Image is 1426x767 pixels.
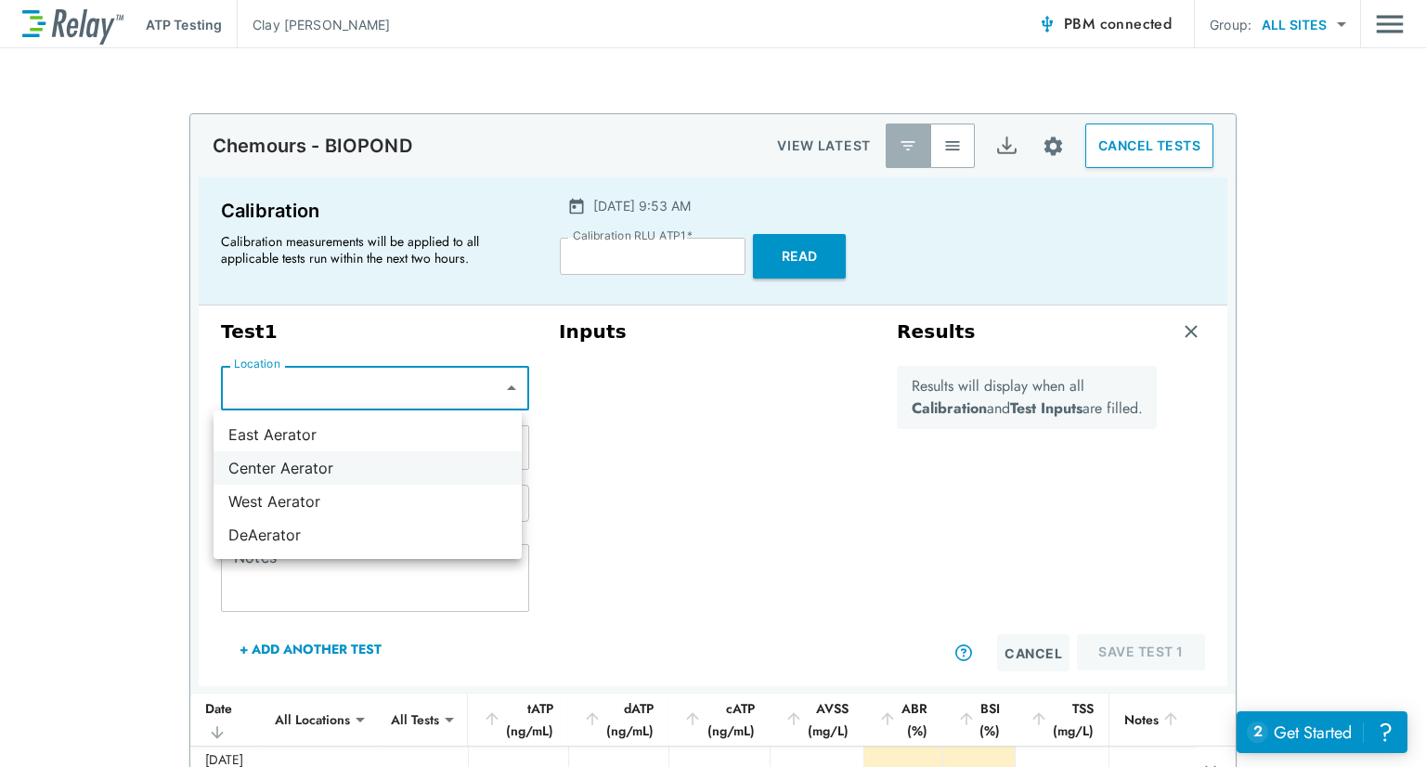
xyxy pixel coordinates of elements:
[214,451,522,485] li: Center Aerator
[214,418,522,451] li: East Aerator
[214,485,522,518] li: West Aerator
[1237,711,1407,753] iframe: Resource center
[214,518,522,552] li: DeAerator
